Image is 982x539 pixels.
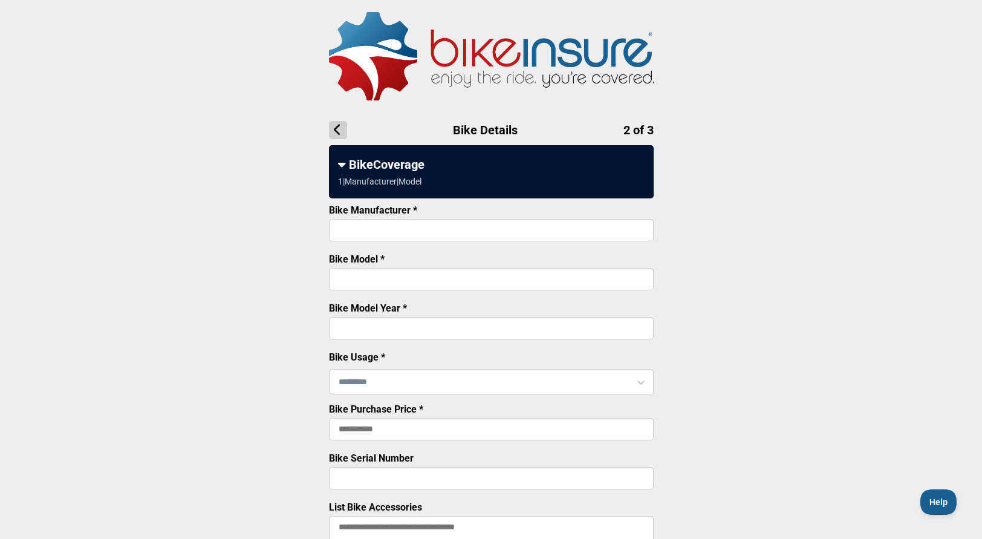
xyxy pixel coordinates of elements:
[329,351,385,363] label: Bike Usage *
[329,253,385,265] label: Bike Model *
[329,121,654,139] h1: Bike Details
[329,501,422,513] label: List Bike Accessories
[920,489,958,515] iframe: Toggle Customer Support
[329,204,417,216] label: Bike Manufacturer *
[329,302,407,314] label: Bike Model Year *
[338,177,421,186] div: 1 | Manufacturer | Model
[329,452,414,464] label: Bike Serial Number
[623,123,654,137] span: 2 of 3
[338,157,645,172] div: BikeCoverage
[329,403,423,415] label: Bike Purchase Price *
